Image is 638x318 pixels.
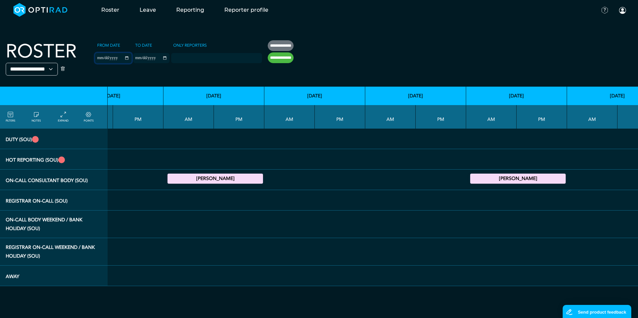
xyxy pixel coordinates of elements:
[13,3,68,17] img: brand-opti-rad-logos-blue-and-white-d2f68631ba2948856bd03f2d395fb146ddc8fb01b4b6e9315ea85fa773367...
[466,87,567,105] th: [DATE]
[466,105,517,129] th: AM
[167,174,263,184] div: On-Call Consultant Body 17:00 - 21:00
[32,111,41,123] a: show/hide notes
[163,105,214,129] th: AM
[264,87,365,105] th: [DATE]
[113,105,163,129] th: PM
[365,87,466,105] th: [DATE]
[471,175,565,183] summary: [PERSON_NAME]
[365,105,416,129] th: AM
[416,105,466,129] th: PM
[567,105,617,129] th: AM
[172,54,205,60] input: null
[63,87,163,105] th: [DATE]
[264,105,315,129] th: AM
[315,105,365,129] th: PM
[470,174,566,184] div: On-Call Consultant Body 17:00 - 21:00
[6,111,15,123] a: FILTERS
[84,111,93,123] a: collapse/expand expected points
[517,105,567,129] th: PM
[214,105,264,129] th: PM
[133,40,154,50] label: To date
[171,40,209,50] label: Only Reporters
[168,175,262,183] summary: [PERSON_NAME]
[6,40,77,63] h2: Roster
[95,40,122,50] label: From date
[163,87,264,105] th: [DATE]
[58,111,69,123] a: collapse/expand entries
